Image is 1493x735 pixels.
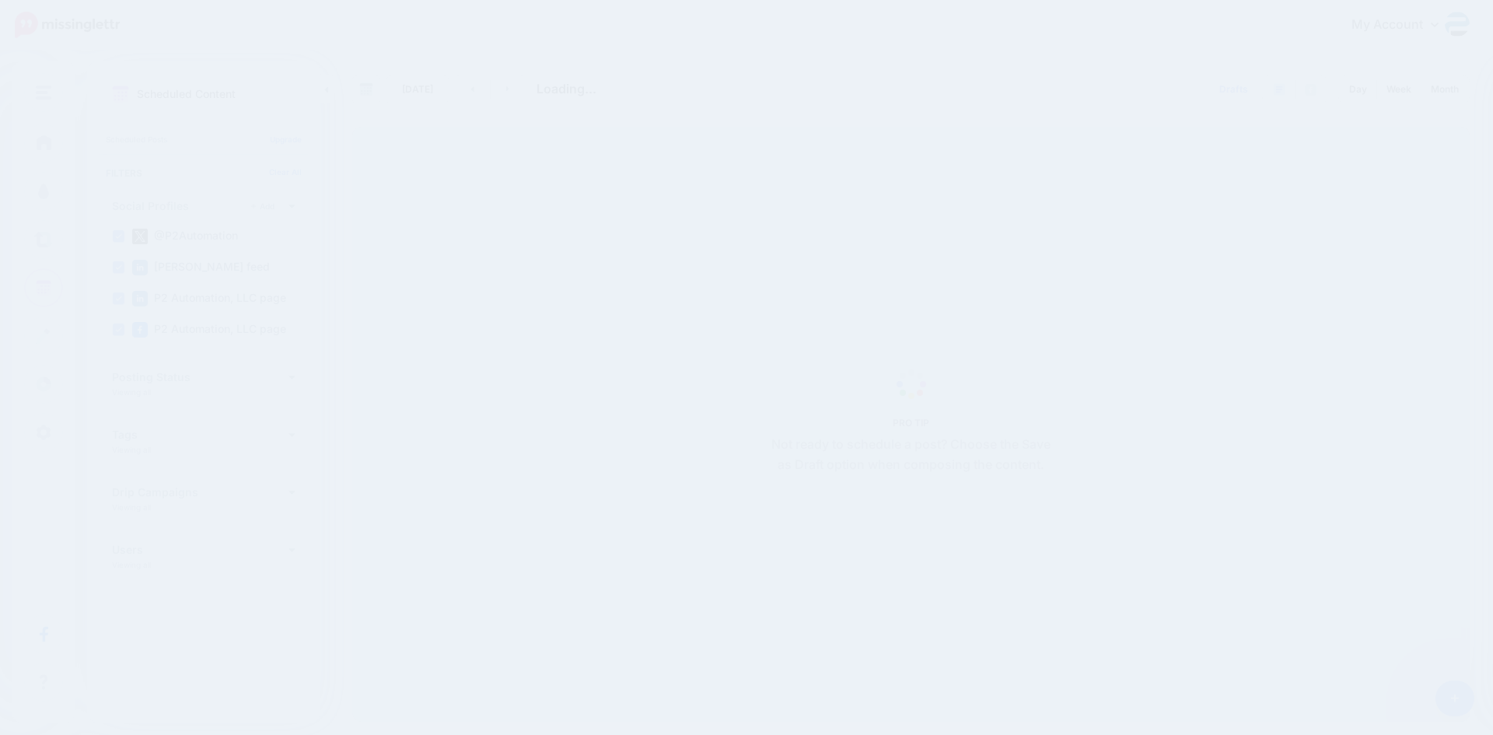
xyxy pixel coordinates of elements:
[112,502,151,512] p: Viewing all
[112,86,129,103] img: calendar.png
[112,429,288,440] h4: Tags
[132,291,148,306] img: linkedin-square.png
[765,435,1057,475] p: Not ready to schedule a post? Choose the Save as Draft option when composing the content.
[537,81,596,96] span: Loading...
[132,291,286,306] label: P2 Automation, LLC page
[112,544,288,555] h4: Users
[1336,6,1470,44] a: My Account
[36,86,51,100] img: menu.png
[112,445,151,454] p: Viewing all
[15,12,120,38] img: Missinglettr
[1377,77,1421,102] a: Week
[132,260,270,275] label: [PERSON_NAME] feed
[1219,85,1248,94] span: Drafts
[132,229,148,244] img: twitter-square.png
[132,322,286,338] label: P2 Automation, LLC page
[1421,77,1468,102] a: Month
[1273,83,1285,96] img: paragraph-boxed.png
[112,201,245,212] h4: Social Profiles
[112,372,288,383] h4: Posting Status
[112,387,151,397] p: Viewing all
[137,89,236,100] p: Scheduled Content
[1210,75,1257,103] a: Drafts
[359,82,373,96] img: calendar-grey-darker.png
[386,75,449,103] a: [DATE]
[106,135,302,143] p: Scheduled Posts
[132,322,148,338] img: facebook-square.png
[245,199,281,213] a: Add
[1305,84,1316,96] img: facebook-grey-square.png
[269,167,302,177] a: Clear All
[132,229,238,244] label: @P2Automation
[112,560,151,569] p: Viewing all
[765,417,1057,429] h5: PRO TIP
[112,487,288,498] h4: Drip Campaigns
[132,260,148,275] img: linkedin-square.png
[270,135,302,144] a: Upgrade
[106,167,302,179] h4: Filters
[1340,77,1376,102] a: Day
